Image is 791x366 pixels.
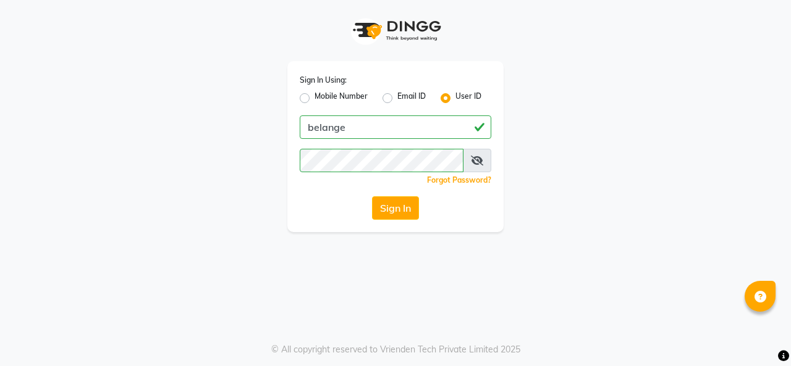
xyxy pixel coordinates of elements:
a: Forgot Password? [427,175,491,185]
img: logo1.svg [346,12,445,49]
label: User ID [455,91,481,106]
input: Username [300,149,463,172]
label: Mobile Number [315,91,368,106]
label: Sign In Using: [300,75,347,86]
button: Sign In [372,196,419,220]
input: Username [300,115,491,139]
label: Email ID [397,91,426,106]
iframe: chat widget [739,317,779,354]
